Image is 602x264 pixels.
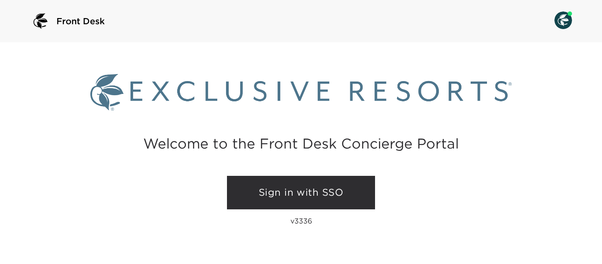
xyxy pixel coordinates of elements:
img: User [554,11,572,29]
img: logo [30,11,51,32]
h2: Welcome to the Front Desk Concierge Portal [143,137,459,150]
a: Sign in with SSO [227,176,375,209]
span: Front Desk [56,15,105,27]
img: Exclusive Resorts logo [90,74,512,111]
p: v3336 [290,216,312,225]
